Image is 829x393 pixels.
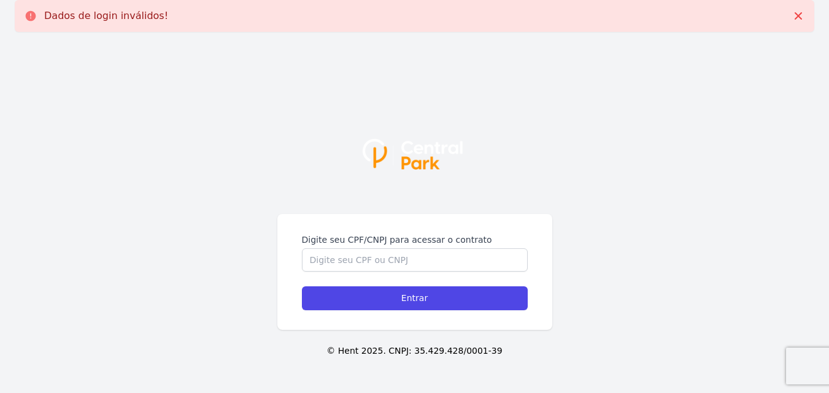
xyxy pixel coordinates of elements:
[302,286,528,310] input: Entrar
[347,119,482,195] img: logo-op1%20(1).png
[302,248,528,272] input: Digite seu CPF ou CNPJ
[44,10,168,22] p: Dados de login inválidos!
[302,234,528,246] label: Digite seu CPF/CNPJ para acessar o contrato
[20,345,809,357] p: © Hent 2025. CNPJ: 35.429.428/0001-39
